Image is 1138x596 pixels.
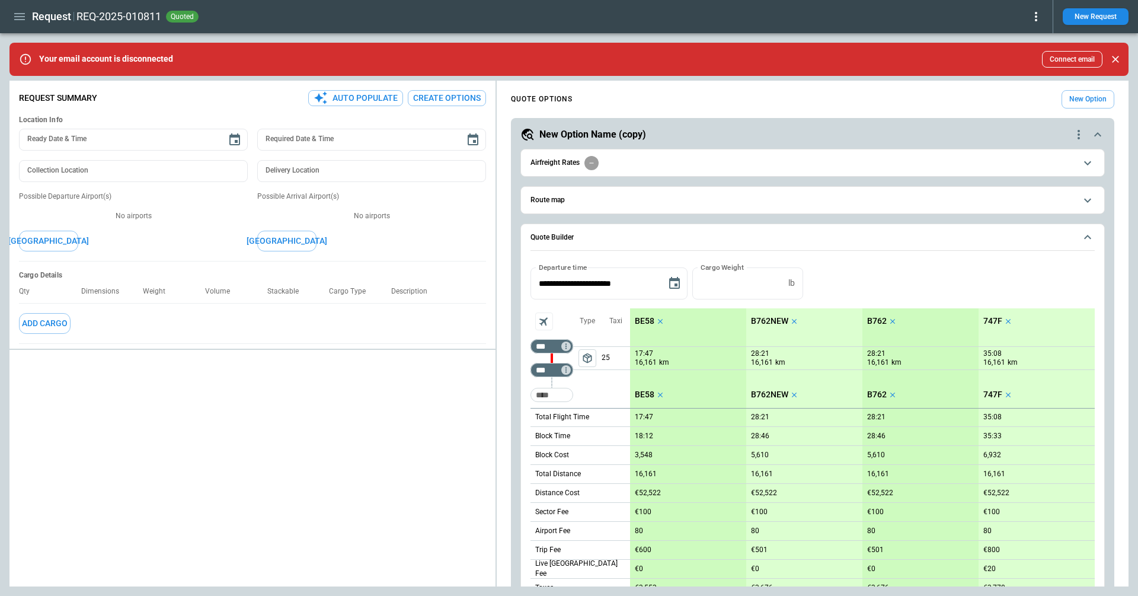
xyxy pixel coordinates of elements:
p: 3,548 [635,451,653,460]
p: €3,676 [867,584,889,592]
div: quote-option-actions [1072,128,1086,142]
p: 18:12 [635,432,653,441]
p: €100 [635,508,651,517]
p: 28:21 [867,349,886,358]
p: 28:46 [867,432,886,441]
button: Route map [530,187,1095,213]
p: 5,610 [867,451,885,460]
button: [GEOGRAPHIC_DATA] [19,231,78,251]
h6: Quote Builder [530,234,574,241]
label: Departure time [539,262,587,272]
p: Block Time [535,431,570,441]
p: 35:08 [983,413,1002,422]
p: 17:47 [635,349,653,358]
p: Live [GEOGRAPHIC_DATA] Fee [535,559,630,579]
button: Add Cargo [19,313,71,334]
h6: Airfreight Rates [530,159,580,167]
h6: Cargo Details [19,271,486,280]
p: 17:47 [635,413,653,422]
p: Possible Departure Airport(s) [19,192,248,202]
span: quoted [168,12,196,21]
span: Aircraft selection [535,313,553,330]
p: Description [391,287,437,296]
p: No airports [257,211,486,221]
p: €600 [635,546,651,554]
p: Type [580,316,595,326]
p: 16,161 [751,470,773,479]
button: Connect email [1042,51,1102,68]
p: Block Cost [535,450,569,460]
p: €3,676 [751,584,773,592]
p: B762NEW [751,316,788,326]
p: 16,161 [867,470,889,479]
p: €0 [751,565,759,573]
button: Quote Builder [530,224,1095,251]
p: 28:46 [751,432,769,441]
p: €52,522 [635,489,661,498]
button: Close [1107,51,1124,68]
button: Choose date [223,128,247,152]
p: 35:33 [983,432,1002,441]
p: Qty [19,287,39,296]
p: 747F [983,390,1002,400]
p: €0 [635,565,643,573]
p: Taxes [535,583,554,593]
p: 16,161 [983,470,1005,479]
p: BE58 [635,390,654,400]
p: No airports [19,211,248,221]
button: New Option Name (copy)quote-option-actions [520,128,1105,142]
p: 28:21 [751,413,769,422]
p: Possible Arrival Airport(s) [257,192,486,202]
button: New Request [1063,8,1129,25]
p: 16,161 [751,358,773,368]
h1: Request [32,9,71,24]
p: 6,932 [983,451,1001,460]
p: 16,161 [635,358,657,368]
p: B762 [867,390,887,400]
p: B762NEW [751,390,788,400]
p: €100 [867,508,884,517]
p: Dimensions [81,287,129,296]
button: Create Options [408,90,486,106]
div: Too short [530,339,573,353]
h5: New Option Name (copy) [539,128,646,141]
label: Cargo Weight [701,262,744,272]
p: km [891,358,902,368]
p: Trip Fee [535,545,561,555]
p: Airport Fee [535,526,570,536]
button: Choose date [461,128,485,152]
button: left aligned [578,349,596,367]
button: Choose date, selected date is Sep 18, 2025 [663,272,686,295]
p: lb [788,278,795,288]
button: New Option [1062,90,1114,109]
p: Request Summary [19,93,97,103]
p: km [659,358,669,368]
h6: Location Info [19,116,486,125]
p: 16,161 [867,358,889,368]
p: 747F [983,316,1002,326]
p: 35:08 [983,349,1002,358]
p: Total Distance [535,469,581,479]
div: Too short [530,388,573,402]
p: Distance Cost [535,488,580,498]
h2: REQ-2025-010811 [76,9,161,24]
p: Weight [143,287,175,296]
p: Cargo Type [329,287,375,296]
p: Total Flight Time [535,412,589,422]
p: B762 [867,316,887,326]
p: Taxi [609,316,622,326]
p: €0 [867,565,875,573]
p: €501 [751,546,768,554]
p: €800 [983,546,1000,554]
p: €501 [867,546,884,554]
p: Your email account is disconnected [39,54,173,64]
p: 25 [602,347,630,369]
p: €20 [983,565,996,573]
p: 28:21 [867,413,886,422]
p: BE58 [635,316,654,326]
p: Sector Fee [535,507,568,517]
div: dismiss [1107,46,1124,72]
p: €52,522 [983,489,1009,498]
p: €100 [983,508,1000,517]
span: Type of sector [578,349,596,367]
